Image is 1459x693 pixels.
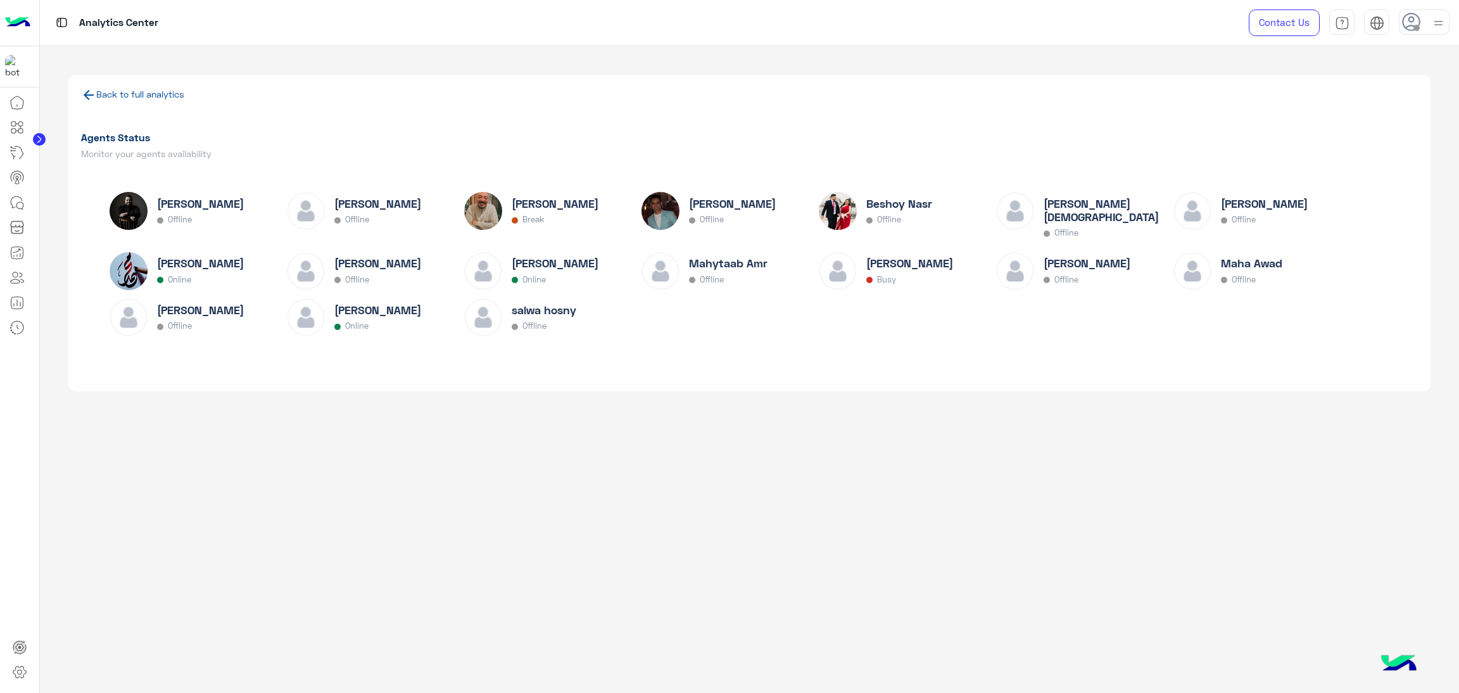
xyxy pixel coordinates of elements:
[700,275,724,284] p: Offline
[157,303,244,317] h6: [PERSON_NAME]
[334,257,421,270] h6: [PERSON_NAME]
[512,197,598,210] h6: [PERSON_NAME]
[1232,275,1256,284] p: Offline
[866,197,932,210] h6: Beshoy Nasr
[866,257,953,270] h6: [PERSON_NAME]
[512,257,598,270] h6: [PERSON_NAME]
[522,275,546,284] p: Online
[1221,197,1308,210] h6: [PERSON_NAME]
[1249,10,1320,36] a: Contact Us
[1370,16,1384,30] img: tab
[877,275,896,284] p: Busy
[157,257,244,270] h6: [PERSON_NAME]
[1335,16,1349,30] img: tab
[345,321,369,331] p: Online
[522,321,546,331] p: Offline
[96,89,184,99] a: Back to full analytics
[1044,257,1130,270] h6: [PERSON_NAME]
[345,275,369,284] p: Offline
[1221,257,1282,270] h6: Maha Awad
[1329,10,1355,36] a: tab
[689,257,767,270] h6: Mahytaab Amr
[345,215,369,224] p: Offline
[81,131,745,144] h1: Agents Status
[700,215,724,224] p: Offline
[54,15,70,30] img: tab
[1054,228,1078,238] p: Offline
[1054,275,1078,284] p: Offline
[522,215,544,224] p: Break
[1232,215,1256,224] p: Offline
[512,303,576,317] h6: salwa hosny
[1431,15,1446,31] img: profile
[5,10,30,36] img: Logo
[877,215,901,224] p: Offline
[157,197,244,210] h6: [PERSON_NAME]
[1377,642,1421,687] img: hulul-logo.png
[81,149,745,159] h5: Monitor your agents availability
[334,197,421,210] h6: [PERSON_NAME]
[168,215,192,224] p: Offline
[334,303,421,317] h6: [PERSON_NAME]
[5,55,28,78] img: 1403182699927242
[79,15,158,32] p: Analytics Center
[168,321,192,331] p: Offline
[1044,197,1169,224] h6: [PERSON_NAME][DEMOGRAPHIC_DATA]
[689,197,776,210] h6: [PERSON_NAME]
[168,275,191,284] p: Online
